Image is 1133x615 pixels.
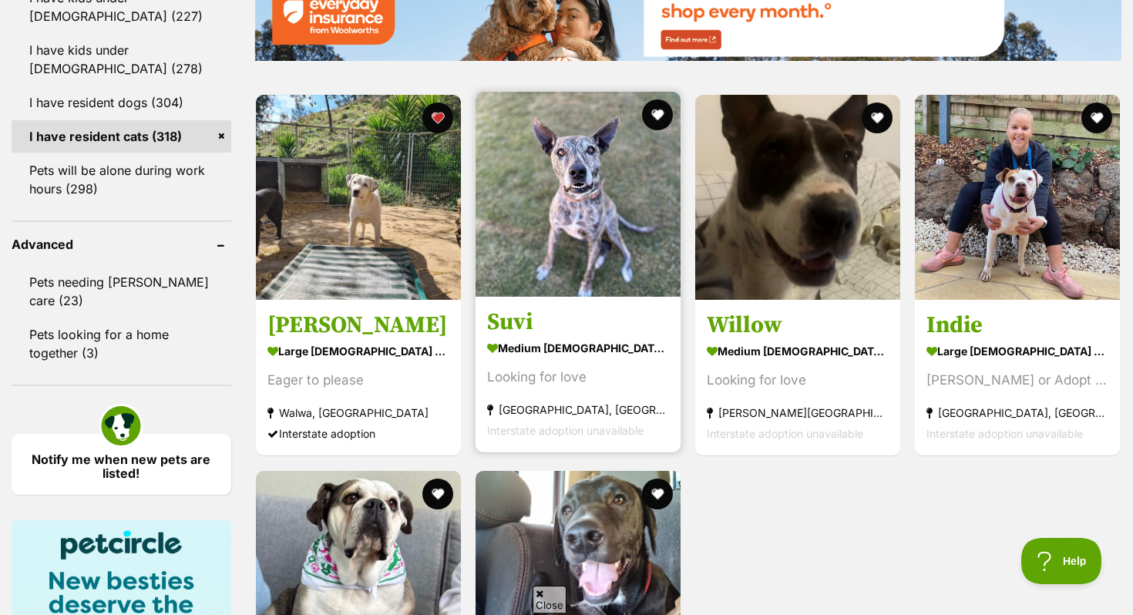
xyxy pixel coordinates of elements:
button: favourite [642,479,673,509]
strong: [GEOGRAPHIC_DATA], [GEOGRAPHIC_DATA] [926,403,1108,424]
img: Suvi - Staffordshire Bull Terrier x Greyhound Dog [476,92,681,297]
span: Close [533,586,566,613]
strong: Walwa, [GEOGRAPHIC_DATA] [267,403,449,424]
div: Looking for love [707,371,889,392]
a: Willow medium [DEMOGRAPHIC_DATA] Dog Looking for love [PERSON_NAME][GEOGRAPHIC_DATA] Interstate a... [695,300,900,456]
span: Interstate adoption unavailable [926,428,1083,441]
h3: Suvi [487,308,669,338]
a: Notify me when new pets are listed! [12,434,231,495]
div: [PERSON_NAME] or Adopt | [GEOGRAPHIC_DATA] [926,371,1108,392]
strong: large [DEMOGRAPHIC_DATA] Dog [267,341,449,363]
h3: Willow [707,311,889,341]
span: Interstate adoption unavailable [707,428,863,441]
div: Eager to please [267,371,449,392]
img: Indie - American Bulldog [915,95,1120,300]
img: Yuki - Australian Cattle Dog [256,95,461,300]
strong: medium [DEMOGRAPHIC_DATA] Dog [707,341,889,363]
a: Pets needing [PERSON_NAME] care (23) [12,266,231,317]
button: favourite [862,102,893,133]
a: Suvi medium [DEMOGRAPHIC_DATA] Dog Looking for love [GEOGRAPHIC_DATA], [GEOGRAPHIC_DATA] Intersta... [476,297,681,453]
div: Looking for love [487,368,669,388]
h3: Indie [926,311,1108,341]
strong: medium [DEMOGRAPHIC_DATA] Dog [487,338,669,360]
strong: [GEOGRAPHIC_DATA], [GEOGRAPHIC_DATA] [487,400,669,421]
button: favourite [422,479,453,509]
img: Willow - Bull Terrier Dog [695,95,900,300]
div: Interstate adoption [267,424,449,445]
a: I have resident dogs (304) [12,86,231,119]
button: favourite [1081,102,1112,133]
strong: [PERSON_NAME][GEOGRAPHIC_DATA] [707,403,889,424]
a: Indie large [DEMOGRAPHIC_DATA] Dog [PERSON_NAME] or Adopt | [GEOGRAPHIC_DATA] [GEOGRAPHIC_DATA], ... [915,300,1120,456]
span: Interstate adoption unavailable [487,425,644,438]
a: [PERSON_NAME] large [DEMOGRAPHIC_DATA] Dog Eager to please Walwa, [GEOGRAPHIC_DATA] Interstate ad... [256,300,461,456]
header: Advanced [12,237,231,251]
strong: large [DEMOGRAPHIC_DATA] Dog [926,341,1108,363]
a: Pets looking for a home together (3) [12,318,231,369]
h3: [PERSON_NAME] [267,311,449,341]
button: favourite [642,99,673,130]
iframe: Help Scout Beacon - Open [1021,538,1102,584]
button: favourite [422,102,453,133]
a: I have resident cats (318) [12,120,231,153]
a: Pets will be alone during work hours (298) [12,154,231,205]
a: I have kids under [DEMOGRAPHIC_DATA] (278) [12,34,231,85]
